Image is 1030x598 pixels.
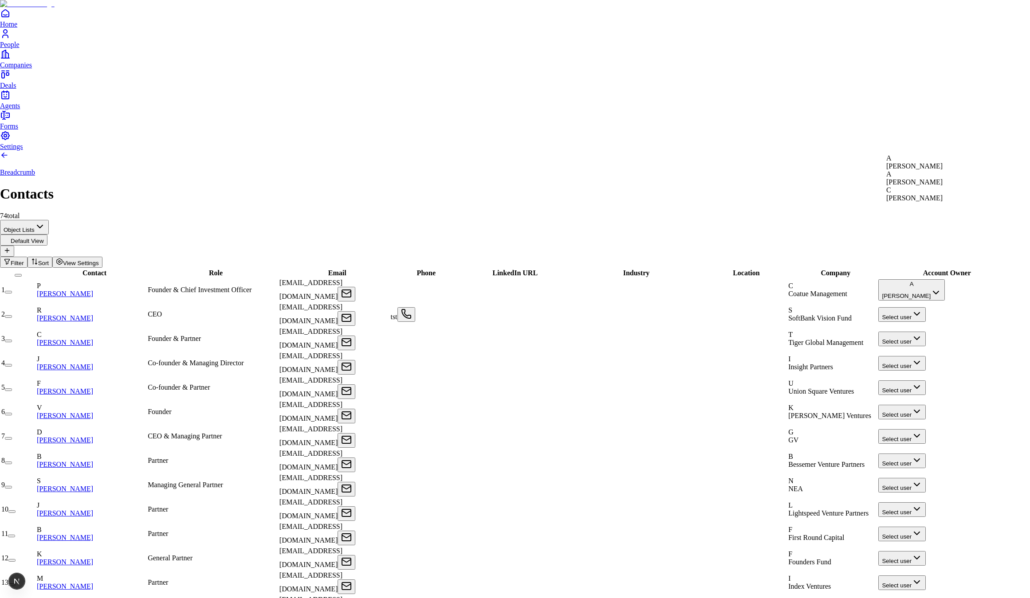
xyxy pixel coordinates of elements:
[886,154,943,162] div: A
[886,170,943,178] div: A
[886,194,943,202] span: [PERSON_NAME]
[886,186,943,194] div: C
[886,178,943,186] span: [PERSON_NAME]
[886,162,943,170] span: [PERSON_NAME]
